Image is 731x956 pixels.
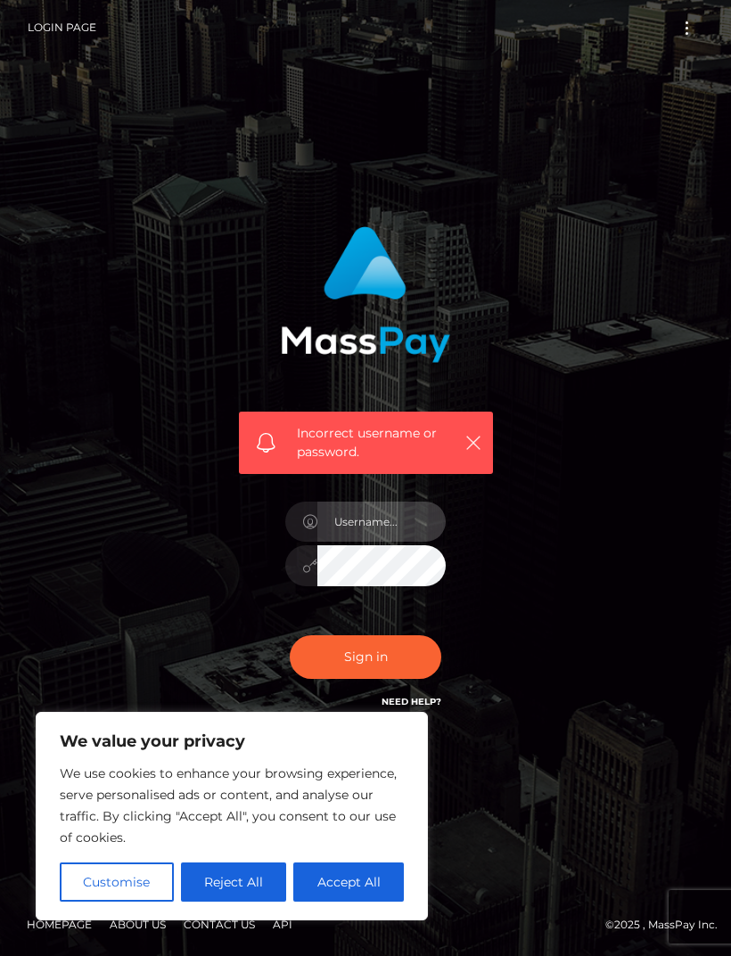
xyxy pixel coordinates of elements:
[60,731,404,752] p: We value your privacy
[36,712,428,920] div: We value your privacy
[281,226,450,363] img: MassPay Login
[317,502,446,542] input: Username...
[293,862,404,902] button: Accept All
[181,862,287,902] button: Reject All
[13,915,718,935] div: © 2025 , MassPay Inc.
[297,424,456,462] span: Incorrect username or password.
[177,911,262,938] a: Contact Us
[60,763,404,848] p: We use cookies to enhance your browsing experience, serve personalised ads or content, and analys...
[290,635,441,679] button: Sign in
[60,862,174,902] button: Customise
[670,16,703,40] button: Toggle navigation
[20,911,99,938] a: Homepage
[28,9,96,46] a: Login Page
[382,696,441,707] a: Need Help?
[266,911,300,938] a: API
[103,911,173,938] a: About Us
